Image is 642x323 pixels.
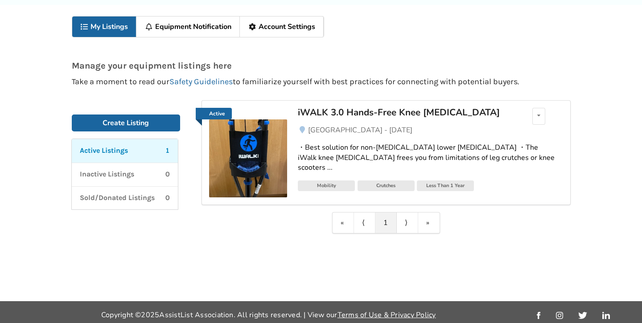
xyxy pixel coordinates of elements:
a: ・Best solution for non-[MEDICAL_DATA] lower [MEDICAL_DATA] ・The iWalk knee [MEDICAL_DATA] frees y... [298,135,563,180]
p: 0 [165,169,170,180]
img: twitter_link [578,312,587,319]
div: Mobility [298,180,355,191]
a: 1 [375,213,397,233]
a: Safety Guidelines [169,77,233,86]
a: MobilityCrutchesLess Than 1 Year [298,180,563,193]
p: Sold/Donated Listings [80,193,155,203]
div: Less Than 1 Year [417,180,474,191]
a: iWALK 3.0 Hands-Free Knee [MEDICAL_DATA] [298,108,506,125]
p: Take a moment to read our to familiarize yourself with best practices for connecting with potenti... [72,78,571,86]
img: facebook_link [537,312,540,319]
a: Active [196,108,232,119]
div: Crutches [358,180,415,191]
a: Active [209,108,287,197]
p: Active Listings [80,146,128,156]
img: tab_domain_overview_orange.svg [24,52,31,59]
div: Domain: [DOMAIN_NAME] [23,23,98,30]
img: instagram_link [556,312,563,319]
img: logo_orange.svg [14,14,21,21]
p: Manage your equipment listings here [72,61,571,70]
a: Previous item [354,213,375,233]
img: linkedin_link [602,312,610,319]
a: Terms of Use & Privacy Policy [337,310,436,320]
div: Keywords by Traffic [99,53,150,58]
a: Account Settings [240,16,324,37]
div: v 4.0.25 [25,14,44,21]
a: My Listings [72,16,137,37]
a: Create Listing [72,114,181,131]
div: iWALK 3.0 Hands-Free Knee [MEDICAL_DATA] [298,106,506,118]
a: Last item [418,213,440,233]
p: 1 [165,146,170,156]
a: First item [333,213,354,233]
div: ・Best solution for non-[MEDICAL_DATA] lower [MEDICAL_DATA] ・The iWalk knee [MEDICAL_DATA] frees y... [298,143,563,173]
div: Pagination Navigation [332,212,440,233]
img: mobility-iwalk 3.0 hands-free knee crutch [209,119,287,197]
img: tab_keywords_by_traffic_grey.svg [89,52,96,59]
a: Next item [397,213,418,233]
span: [GEOGRAPHIC_DATA] - [DATE] [308,125,412,135]
p: 0 [165,193,170,203]
img: website_grey.svg [14,23,21,30]
a: [GEOGRAPHIC_DATA] - [DATE] [298,125,563,135]
div: Domain Overview [34,53,80,58]
p: Inactive Listings [80,169,134,180]
a: Equipment Notification [136,16,240,37]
